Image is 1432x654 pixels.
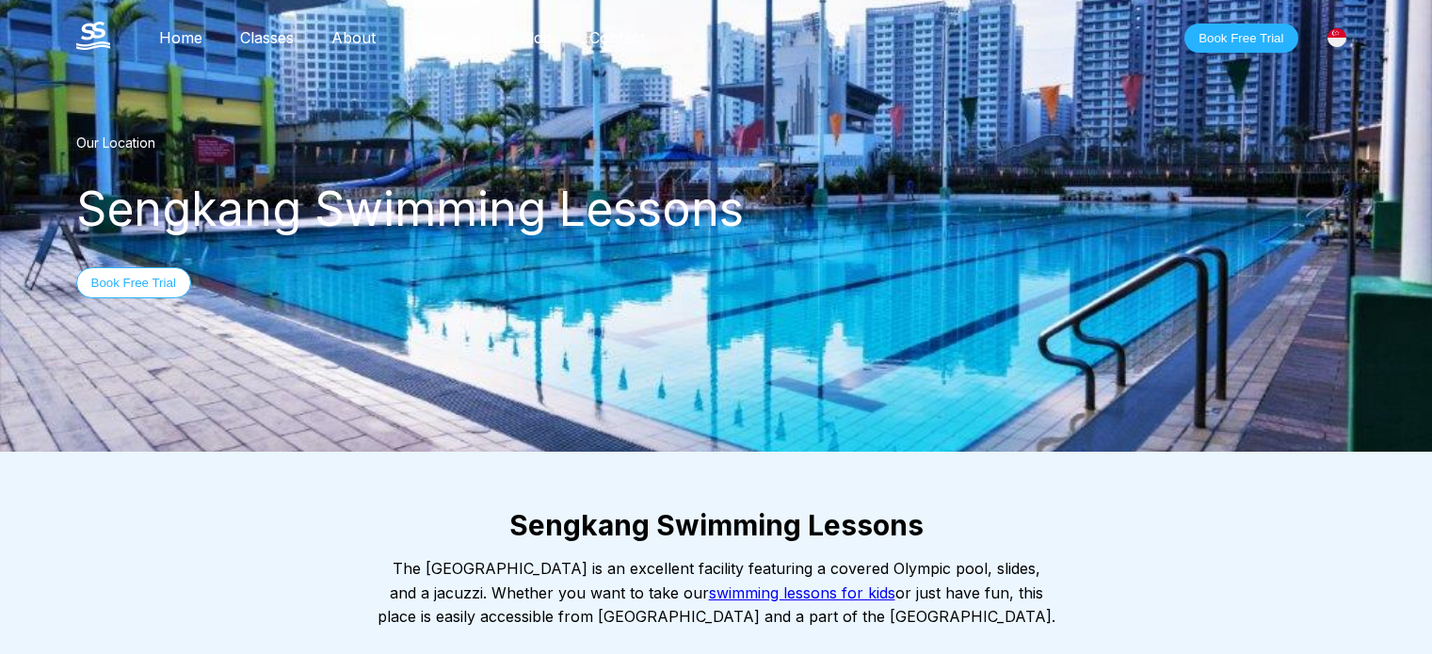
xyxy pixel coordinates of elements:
[221,28,313,47] a: Classes
[571,28,664,47] a: Contact
[378,557,1055,630] div: The [GEOGRAPHIC_DATA] is an excellent facility featuring a covered Olympic pool, slides, and a ja...
[1327,28,1346,47] img: Singapore
[39,508,1394,542] h2: Sengkang Swimming Lessons
[1184,24,1297,53] button: Book Free Trial
[140,28,221,47] a: Home
[1317,18,1357,57] div: [GEOGRAPHIC_DATA]
[76,135,1357,151] div: Our Location
[76,267,191,298] button: Book Free Trial
[76,22,110,50] img: The Swim Starter Logo
[313,28,394,47] a: About
[394,28,501,47] a: Locations
[501,28,571,47] a: Blog
[709,583,895,602] a: swimming lessons for kids
[76,181,1357,237] div: Sengkang Swimming Lessons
